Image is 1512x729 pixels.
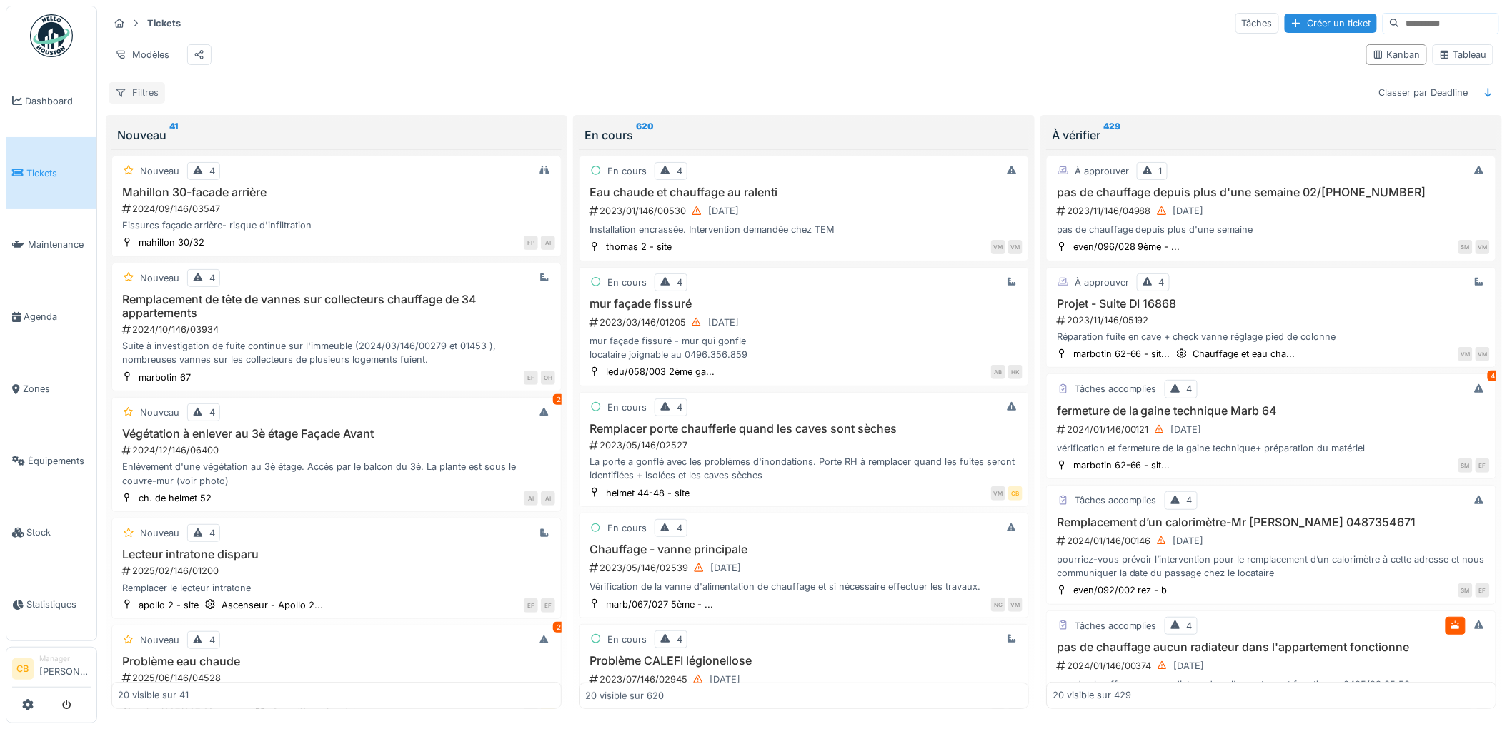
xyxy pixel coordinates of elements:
[1052,126,1491,144] div: À vérifier
[1073,347,1170,361] div: marbotin 62-66 - sit...
[6,281,96,353] a: Agenda
[118,339,555,366] div: Suite à investigation de fuite continue sur l'immeuble (2024/03/146/00279 et 01453 ), nombreuses ...
[121,671,555,685] div: 2025/06/146/04528
[588,670,1023,688] div: 2023/07/146/02945
[121,564,555,578] div: 2025/02/146/01200
[677,276,682,289] div: 4
[553,622,564,633] div: 2
[118,688,189,702] div: 20 visible sur 41
[585,223,1023,236] div: Installation encrassée. Intervention demandée chez TEM
[636,126,654,144] sup: 620
[118,293,555,320] h3: Remplacement de tête de vannes sur collecteurs chauffage de 34 appartements
[26,526,91,539] span: Stock
[1174,659,1205,673] div: [DATE]
[1008,598,1023,612] div: VM
[524,236,538,250] div: FP
[1053,330,1490,343] div: Réparation fuite en cave + check vanne réglage pied de colonne
[541,371,555,385] div: OH
[209,406,215,419] div: 4
[141,16,186,30] strong: Tickets
[118,548,555,561] h3: Lecteur intratone disparu
[1373,48,1421,61] div: Kanban
[710,561,741,575] div: [DATE]
[1458,583,1473,598] div: SM
[109,44,176,65] div: Modèles
[121,323,555,336] div: 2024/10/146/03934
[1053,404,1490,418] h3: fermeture de la gaine technique Marb 64
[140,271,179,285] div: Nouveau
[1235,13,1279,34] div: Tâches
[1458,458,1473,473] div: SM
[1055,532,1490,550] div: 2024/01/146/00146
[12,653,91,688] a: CB Manager[PERSON_NAME]
[677,164,682,178] div: 4
[585,297,1023,311] h3: mur façade fissuré
[1173,204,1204,218] div: [DATE]
[1476,583,1490,598] div: EF
[1285,14,1377,33] div: Créer un ticket
[1055,657,1490,675] div: 2024/01/146/00374
[1075,619,1157,633] div: Tâches accomplies
[109,82,165,103] div: Filtres
[118,218,555,232] div: Fissures façade arrière- risque d'infiltration
[1075,382,1157,396] div: Tâches accomplies
[121,202,555,216] div: 2024/09/146/03547
[1053,186,1490,199] h3: pas de chauffage depuis plus d'une semaine 02/[PHONE_NUMBER]
[607,401,647,414] div: En cours
[209,633,215,647] div: 4
[991,486,1005,501] div: VM
[524,598,538,613] div: EF
[1458,240,1473,254] div: SM
[1053,223,1490,236] div: pas de chauffage depuis plus d'une semaine
[121,443,555,457] div: 2024/12/146/06400
[6,425,96,497] a: Équipements
[1053,441,1490,455] div: vérification et fermeture de la gaine technique+ préparation du matériel
[1008,240,1023,254] div: VM
[24,310,91,323] span: Agenda
[169,126,178,144] sup: 41
[1073,240,1180,253] div: even/096/028 9ème - ...
[1159,164,1163,178] div: 1
[139,491,212,505] div: ch. de helmet 52
[585,422,1023,436] h3: Remplacer porte chaufferie quand les caves sont sèches
[6,497,96,569] a: Stock
[585,688,664,702] div: 20 visible sur 620
[607,521,647,535] div: En cours
[139,598,199,612] div: apollo 2 - site
[710,673,740,686] div: [DATE]
[1476,458,1490,473] div: EF
[1055,202,1490,220] div: 2023/11/146/04988
[1008,486,1023,501] div: CB
[140,164,179,178] div: Nouveau
[588,438,1023,452] div: 2023/05/146/02527
[1159,276,1165,289] div: 4
[588,559,1023,577] div: 2023/05/146/02539
[1187,382,1193,396] div: 4
[1053,640,1490,654] h3: pas de chauffage aucun radiateur dans l'appartement fonctionne
[588,202,1023,220] div: 2023/01/146/00530
[1173,534,1204,548] div: [DATE]
[1053,688,1131,702] div: 20 visible sur 429
[541,236,555,250] div: AI
[140,406,179,419] div: Nouveau
[585,126,1023,144] div: En cours
[606,486,690,500] div: helmet 44-48 - site
[1073,583,1168,597] div: even/092/002 rez - b
[6,137,96,209] a: Tickets
[140,526,179,540] div: Nouveau
[1055,421,1490,438] div: 2024/01/146/00121
[6,209,96,281] a: Maintenance
[12,658,34,680] li: CB
[118,186,555,199] h3: Mahillon 30-facade arrière
[1373,82,1475,103] div: Classer par Deadline
[209,164,215,178] div: 4
[1193,347,1295,361] div: Chauffage et eau cha...
[585,580,1023,593] div: Vérification de la vanne d'alimentation de chauffage et si nécessaire effectuer les travaux.
[1055,313,1490,327] div: 2023/11/146/05192
[585,654,1023,668] h3: Problème CALEFI légionellose
[1488,371,1499,381] div: 4
[1053,297,1490,311] h3: Projet - Suite DI 16868
[118,427,555,441] h3: Végétation à enlever au 3è étage Façade Avant
[607,276,647,289] div: En cours
[541,491,555,506] div: AI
